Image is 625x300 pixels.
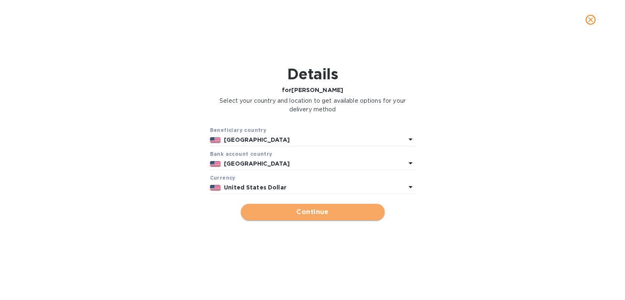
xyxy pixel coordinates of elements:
img: US [210,137,221,143]
img: USD [210,185,221,191]
b: United States Dollar [224,184,286,191]
button: close [581,10,600,30]
b: Bank account cоuntry [210,151,272,157]
b: Currency [210,175,235,181]
button: Continue [241,204,385,220]
img: US [210,161,221,167]
p: Select your country and location to get available options for your delivery method [210,97,415,114]
b: for [PERSON_NAME] [282,87,343,93]
b: [GEOGRAPHIC_DATA] [224,136,290,143]
b: Beneficiary country [210,127,267,133]
b: [GEOGRAPHIC_DATA] [224,160,290,167]
span: Continue [247,207,378,217]
h1: Details [210,65,415,83]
